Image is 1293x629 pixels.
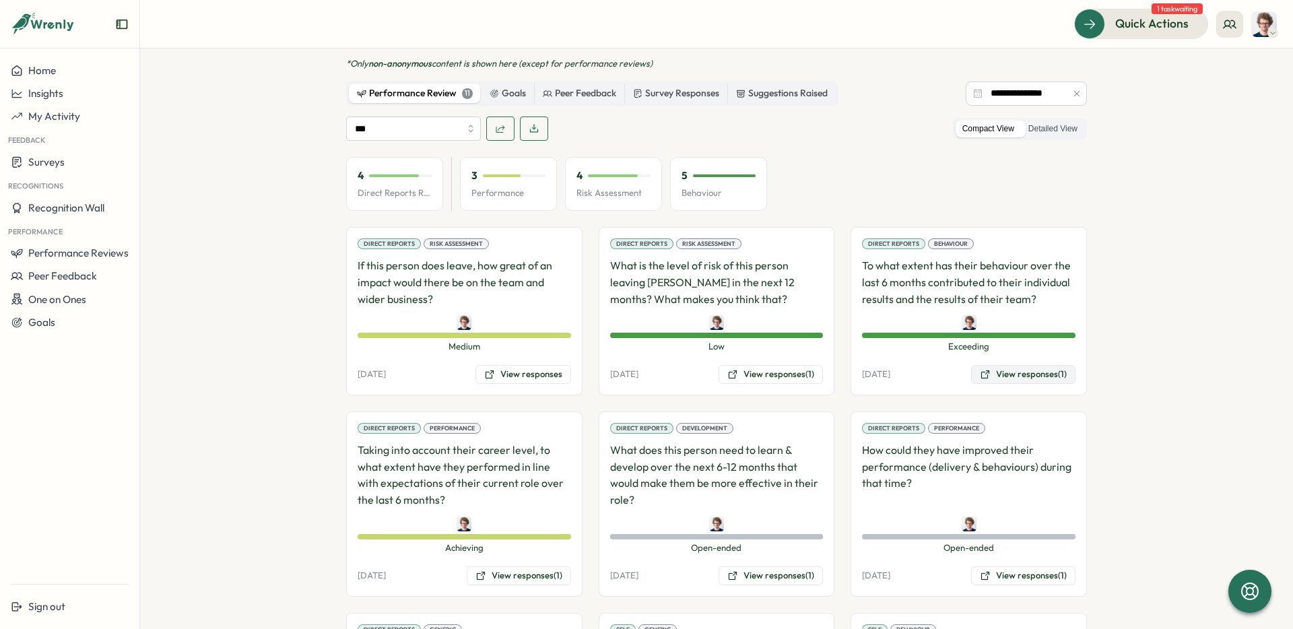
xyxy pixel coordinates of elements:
p: [DATE] [862,368,890,380]
div: Development [676,423,733,434]
p: What is the level of risk of this person leaving [PERSON_NAME] in the next 12 months? What makes ... [610,257,824,307]
div: Direct Reports [610,423,673,434]
div: Direct Reports [862,423,925,434]
label: Detailed View [1022,121,1084,137]
span: Quick Actions [1115,15,1189,32]
label: Compact View [956,121,1021,137]
span: Recognition Wall [28,201,104,214]
p: If this person does leave, how great of an impact would there be on the team and wider business? [358,257,571,307]
img: Joe Barber [457,315,471,330]
div: Goals [490,86,526,101]
img: Joe Barber [962,517,976,531]
span: Open-ended [862,542,1075,554]
span: Medium [358,341,571,353]
div: Behaviour [928,238,974,249]
p: Behaviour [682,187,756,199]
p: What does this person need to learn & develop over the next 6-12 months that would make them be m... [610,442,824,508]
p: 4 [576,168,583,183]
span: Sign out [28,600,65,613]
img: Joe Barber [1251,11,1277,37]
div: Direct Reports [862,238,925,249]
div: Survey Responses [633,86,719,101]
p: 3 [471,168,477,183]
p: [DATE] [610,570,638,582]
div: Direct Reports [610,238,673,249]
span: Open-ended [610,542,824,554]
p: Taking into account their career level, to what extent have they performed in line with expectati... [358,442,571,508]
button: View responses(1) [467,566,571,585]
p: 5 [682,168,688,183]
div: Performance [424,423,481,434]
button: Expand sidebar [115,18,129,31]
p: Direct Reports Review Avg [358,187,432,199]
p: Performance [471,187,545,199]
span: One on Ones [28,293,86,306]
div: Suggestions Raised [736,86,828,101]
div: Performance [928,423,985,434]
span: Home [28,64,56,77]
span: Low [610,341,824,353]
p: *Only content is shown here (except for performance reviews) [346,58,1087,70]
span: Exceeding [862,341,1075,353]
span: Performance Reviews [28,246,129,259]
img: Joe Barber [962,315,976,330]
span: Insights [28,87,63,100]
div: Risk Assessment [676,238,741,249]
p: [DATE] [358,368,386,380]
div: Risk Assessment [424,238,489,249]
p: 4 [358,168,364,183]
p: [DATE] [610,368,638,380]
p: [DATE] [862,570,890,582]
img: Joe Barber [709,315,724,330]
button: View responses(1) [719,566,823,585]
span: Achieving [358,542,571,554]
button: View responses(1) [719,365,823,384]
p: How could they have improved their performance (delivery & behaviours) during that time? [862,442,1075,508]
span: Surveys [28,156,65,168]
span: My Activity [28,110,80,123]
div: 11 [462,88,473,99]
button: View responses(1) [971,365,1075,384]
div: Performance Review [357,86,473,101]
div: Direct Reports [358,238,421,249]
span: Goals [28,316,55,329]
p: Risk Assessment [576,187,651,199]
button: Quick Actions [1074,9,1208,38]
button: View responses [475,365,571,384]
span: 1 task waiting [1152,3,1203,14]
div: Peer Feedback [543,86,616,101]
span: Peer Feedback [28,269,97,282]
button: View responses(1) [971,566,1075,585]
img: Joe Barber [457,517,471,531]
div: Direct Reports [358,423,421,434]
span: non-anonymous [368,58,432,69]
p: To what extent has their behaviour over the last 6 months contributed to their individual results... [862,257,1075,307]
img: Joe Barber [709,517,724,531]
p: [DATE] [358,570,386,582]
